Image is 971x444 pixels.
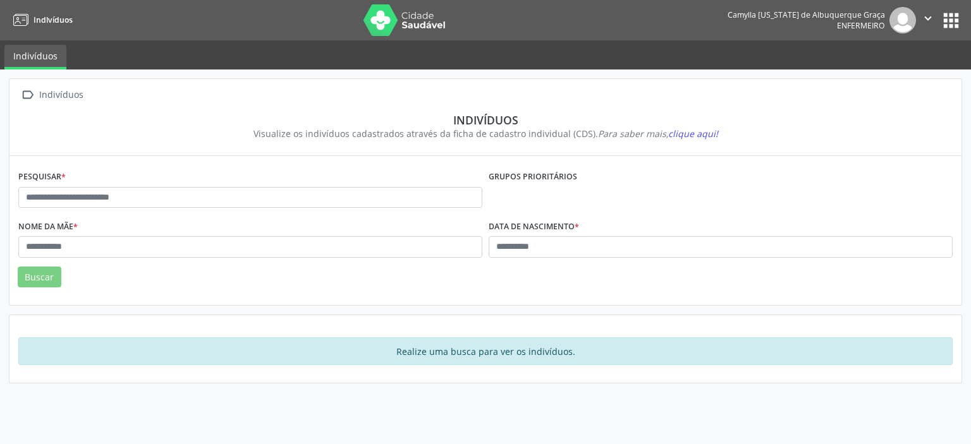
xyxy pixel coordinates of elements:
button: apps [940,9,962,32]
label: Pesquisar [18,167,66,187]
i:  [921,11,935,25]
label: Data de nascimento [489,217,579,236]
div: Visualize os indivíduos cadastrados através da ficha de cadastro individual (CDS). [27,127,944,140]
a: Indivíduos [9,9,73,30]
label: Nome da mãe [18,217,78,236]
div: Camylla [US_STATE] de Albuquerque Graça [728,9,885,20]
i: Para saber mais, [598,128,718,140]
div: Indivíduos [27,113,944,127]
span: clique aqui! [668,128,718,140]
div: Realize uma busca para ver os indivíduos. [18,337,953,365]
a:  Indivíduos [18,86,85,104]
a: Indivíduos [4,45,66,69]
label: Grupos prioritários [489,167,577,187]
img: img [889,7,916,33]
button: Buscar [18,267,61,288]
i:  [18,86,37,104]
span: Indivíduos [34,15,73,25]
span: Enfermeiro [837,20,885,31]
button:  [916,7,940,33]
div: Indivíduos [37,86,85,104]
